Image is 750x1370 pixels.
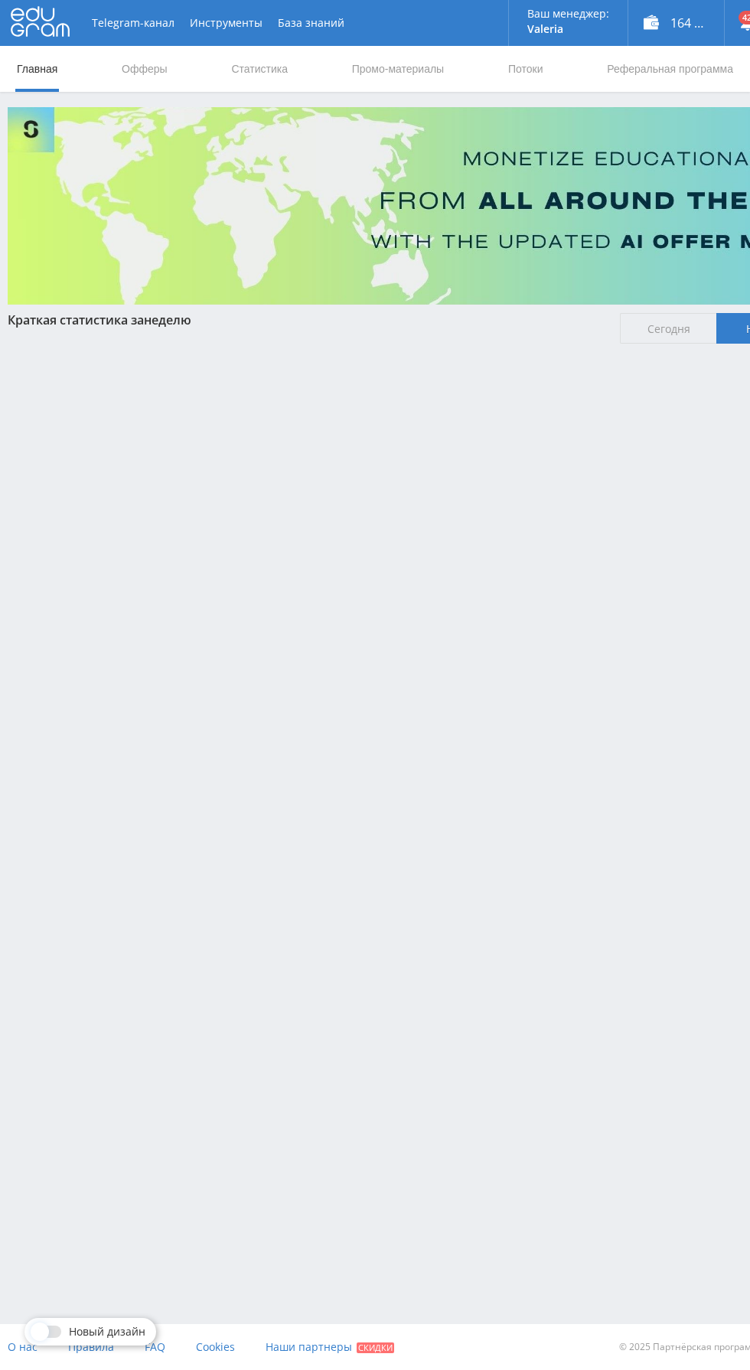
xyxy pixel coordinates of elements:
div: Краткая статистика за [8,313,605,327]
a: Офферы [120,46,169,92]
a: Главная [15,46,59,92]
span: Сегодня [620,313,717,344]
span: Наши партнеры [266,1339,352,1354]
span: Cookies [196,1339,235,1354]
a: О нас [8,1324,37,1370]
a: Статистика [230,46,289,92]
a: Наши партнеры Скидки [266,1324,394,1370]
a: Правила [68,1324,114,1370]
span: неделю [144,312,191,328]
a: Реферальная программа [605,46,735,92]
a: Cookies [196,1324,235,1370]
p: Valeria [527,23,609,35]
span: Скидки [357,1342,394,1353]
span: FAQ [145,1339,165,1354]
a: FAQ [145,1324,165,1370]
a: Промо-материалы [351,46,445,92]
a: Потоки [507,46,545,92]
span: О нас [8,1339,37,1354]
span: Новый дизайн [69,1326,145,1338]
span: Правила [68,1339,114,1354]
p: Ваш менеджер: [527,8,609,20]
